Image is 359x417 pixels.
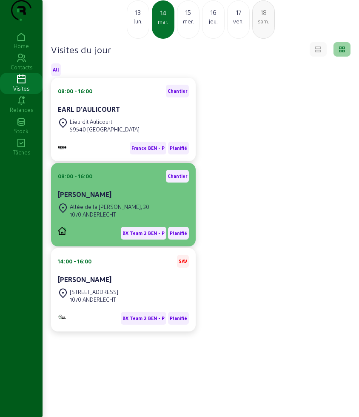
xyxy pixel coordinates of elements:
[51,43,111,55] h4: Visites du jour
[177,17,199,25] div: mer.
[58,146,66,149] img: B2B - PVELEC
[228,7,249,17] div: 17
[58,314,66,320] img: Monitoring et Maintenance
[127,17,149,25] div: lun.
[153,8,174,18] div: 14
[123,230,165,236] span: BX Team 2 BEN - P
[70,288,118,296] div: [STREET_ADDRESS]
[58,172,92,180] div: 08:00 - 16:00
[153,18,174,26] div: mar.
[228,17,249,25] div: ven.
[70,118,140,126] div: Lieu-dit Aulicourt
[170,145,187,151] span: Planifié
[58,275,111,283] cam-card-title: [PERSON_NAME]
[170,315,187,321] span: Planifié
[202,7,224,17] div: 16
[168,173,187,179] span: Chantier
[253,17,274,25] div: sam.
[58,105,120,113] cam-card-title: EARL D'AULICOURT
[70,203,149,211] div: Allée de la [PERSON_NAME], 30
[253,7,274,17] div: 18
[70,211,149,218] div: 1070 ANDERLECHT
[127,7,149,17] div: 13
[170,230,187,236] span: Planifié
[53,67,59,73] span: All
[131,145,165,151] span: France BEN - P
[168,88,187,94] span: Chantier
[123,315,165,321] span: BX Team 2 BEN - P
[177,7,199,17] div: 15
[70,126,140,133] div: 59540 [GEOGRAPHIC_DATA]
[70,296,118,303] div: 1070 ANDERLECHT
[58,257,91,265] div: 14:00 - 16:00
[202,17,224,25] div: jeu.
[58,227,66,235] img: PVELEC
[179,258,187,264] span: SAV
[58,87,92,95] div: 08:00 - 16:00
[58,190,111,198] cam-card-title: [PERSON_NAME]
